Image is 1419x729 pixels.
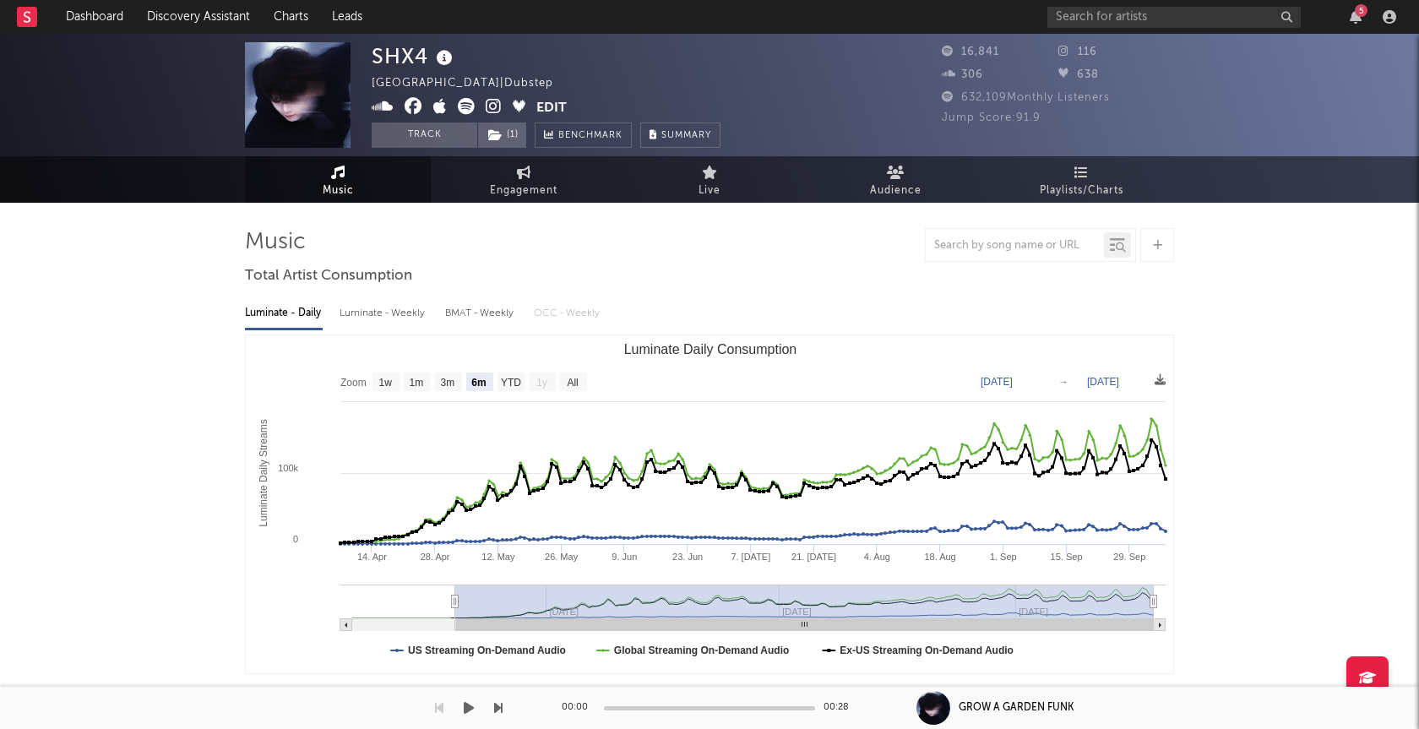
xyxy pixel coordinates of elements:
[624,342,797,356] text: Luminate Daily Consumption
[536,98,567,119] button: Edit
[640,122,720,148] button: Summary
[1058,69,1099,80] span: 638
[926,239,1104,253] input: Search by song name or URL
[372,42,457,70] div: SHX4
[1058,46,1097,57] span: 116
[1355,4,1367,17] div: 5
[612,552,637,562] text: 9. Jun
[942,69,983,80] span: 306
[1040,181,1123,201] span: Playlists/Charts
[501,377,521,389] text: YTD
[535,122,632,148] a: Benchmark
[942,92,1110,103] span: 632,109 Monthly Listeners
[567,377,578,389] text: All
[614,645,790,656] text: Global Streaming On-Demand Audio
[1113,552,1145,562] text: 29. Sep
[558,126,623,146] span: Benchmark
[990,552,1017,562] text: 1. Sep
[545,552,579,562] text: 26. May
[1051,552,1083,562] text: 15. Sep
[699,181,720,201] span: Live
[981,376,1013,388] text: [DATE]
[258,419,269,526] text: Luminate Daily Streams
[490,181,557,201] span: Engagement
[421,552,450,562] text: 28. Apr
[340,299,428,328] div: Luminate - Weekly
[408,645,566,656] text: US Streaming On-Demand Audio
[617,156,802,203] a: Live
[988,156,1174,203] a: Playlists/Charts
[481,552,515,562] text: 12. May
[802,156,988,203] a: Audience
[1047,7,1301,28] input: Search for artists
[791,552,836,562] text: 21. [DATE]
[959,700,1074,715] div: GROW A GARDEN FUNK
[278,463,298,473] text: 100k
[323,181,354,201] span: Music
[431,156,617,203] a: Engagement
[870,181,922,201] span: Audience
[372,122,477,148] button: Track
[245,299,323,328] div: Luminate - Daily
[445,299,517,328] div: BMAT - Weekly
[840,645,1014,656] text: Ex-US Streaming On-Demand Audio
[731,552,770,562] text: 7. [DATE]
[1087,376,1119,388] text: [DATE]
[824,698,857,718] div: 00:28
[246,335,1174,673] svg: Luminate Daily Consumption
[1350,10,1362,24] button: 5
[471,377,486,389] text: 6m
[477,122,527,148] span: ( 1 )
[340,377,367,389] text: Zoom
[672,552,703,562] text: 23. Jun
[661,131,711,140] span: Summary
[441,377,455,389] text: 3m
[372,73,573,94] div: [GEOGRAPHIC_DATA] | Dubstep
[379,377,393,389] text: 1w
[864,552,890,562] text: 4. Aug
[245,156,431,203] a: Music
[924,552,955,562] text: 18. Aug
[357,552,387,562] text: 14. Apr
[478,122,526,148] button: (1)
[410,377,424,389] text: 1m
[245,266,412,286] span: Total Artist Consumption
[942,112,1041,123] span: Jump Score: 91.9
[1058,376,1068,388] text: →
[562,698,595,718] div: 00:00
[293,534,298,544] text: 0
[536,377,547,389] text: 1y
[942,46,999,57] span: 16,841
